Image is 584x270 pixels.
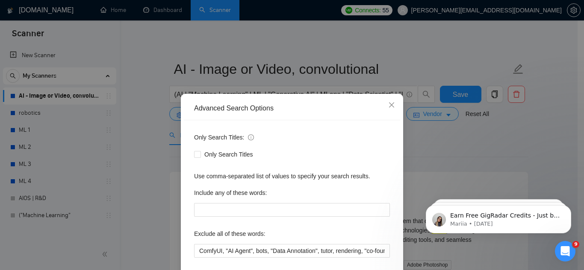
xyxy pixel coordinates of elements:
[194,133,254,142] span: Only Search Titles:
[194,104,390,113] div: Advanced Search Options
[572,241,579,248] span: 9
[194,171,390,181] div: Use comma-separated list of values to specify your search results.
[201,150,257,159] span: Only Search Titles
[413,187,584,247] iframe: Intercom notifications message
[194,186,267,200] label: Include any of these words:
[555,241,575,261] iframe: Intercom live chat
[248,134,254,140] span: info-circle
[194,227,265,241] label: Exclude all of these words:
[380,94,403,117] button: Close
[388,102,395,108] span: close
